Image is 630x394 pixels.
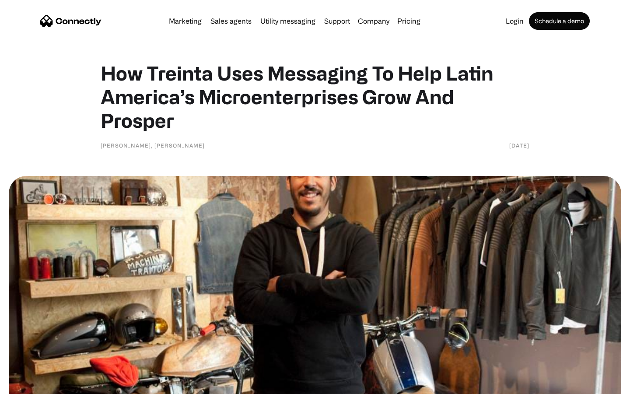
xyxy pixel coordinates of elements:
a: Pricing [394,18,424,25]
ul: Language list [17,379,52,391]
div: Company [358,15,389,27]
a: Schedule a demo [529,12,590,30]
a: Login [502,18,527,25]
a: Marketing [165,18,205,25]
div: Company [355,15,392,27]
a: Support [321,18,353,25]
a: Sales agents [207,18,255,25]
aside: Language selected: English [9,379,52,391]
h1: How Treinta Uses Messaging To Help Latin America’s Microenterprises Grow And Prosper [101,61,529,132]
div: [DATE] [509,141,529,150]
div: [PERSON_NAME], [PERSON_NAME] [101,141,205,150]
a: home [40,14,101,28]
a: Utility messaging [257,18,319,25]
